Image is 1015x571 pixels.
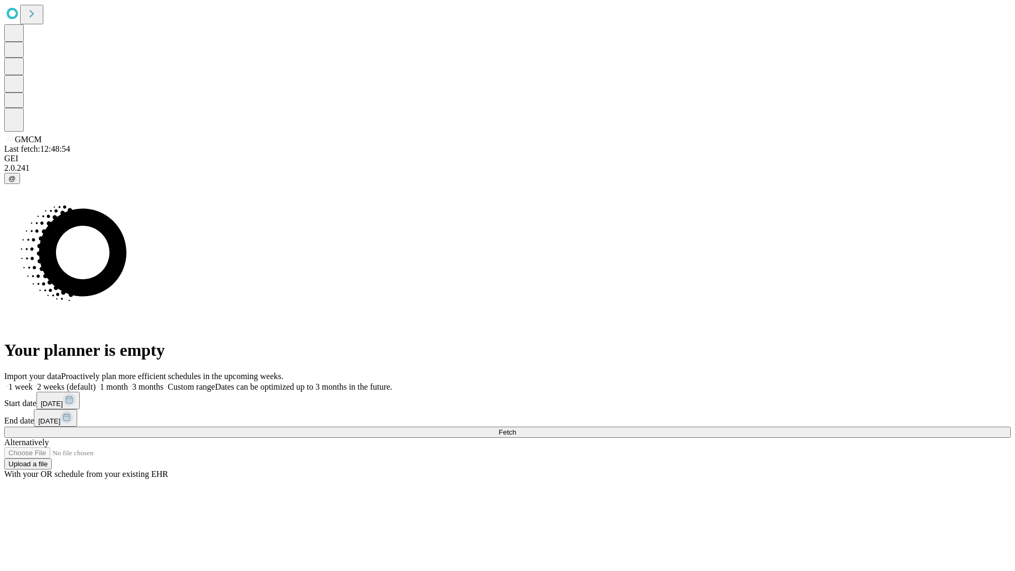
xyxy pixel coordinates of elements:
[4,458,52,469] button: Upload a file
[4,340,1011,360] h1: Your planner is empty
[4,409,1011,427] div: End date
[215,382,392,391] span: Dates can be optimized up to 3 months in the future.
[168,382,215,391] span: Custom range
[4,427,1011,438] button: Fetch
[8,382,33,391] span: 1 week
[8,174,16,182] span: @
[4,173,20,184] button: @
[61,372,283,381] span: Proactively plan more efficient schedules in the upcoming weeks.
[34,409,77,427] button: [DATE]
[41,400,63,408] span: [DATE]
[499,428,516,436] span: Fetch
[4,392,1011,409] div: Start date
[4,372,61,381] span: Import your data
[15,135,42,144] span: GMCM
[38,417,60,425] span: [DATE]
[100,382,128,391] span: 1 month
[4,144,70,153] span: Last fetch: 12:48:54
[132,382,163,391] span: 3 months
[36,392,80,409] button: [DATE]
[4,163,1011,173] div: 2.0.241
[37,382,96,391] span: 2 weeks (default)
[4,154,1011,163] div: GEI
[4,469,168,478] span: With your OR schedule from your existing EHR
[4,438,49,447] span: Alternatively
